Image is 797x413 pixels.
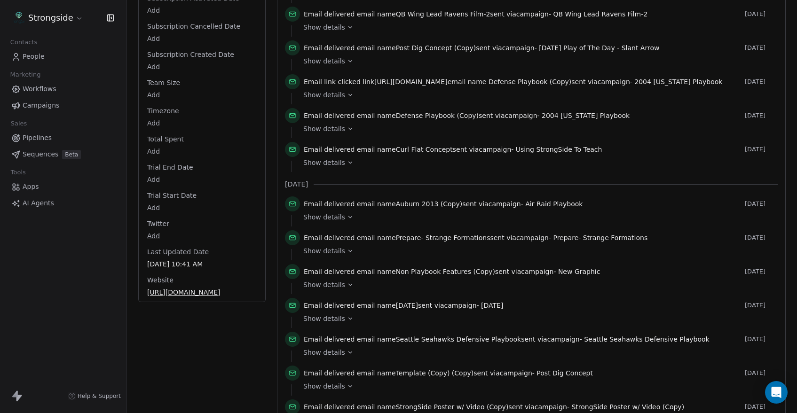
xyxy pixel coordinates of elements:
[13,12,24,23] img: Logo%20gradient%20V_1.png
[147,288,257,297] span: [URL][DOMAIN_NAME]
[396,112,479,119] span: Defense Playbook (Copy)
[303,280,345,289] span: Show details
[145,247,211,257] span: Last Updated Date
[304,145,602,154] span: email name sent via campaign -
[304,112,355,119] span: Email delivered
[23,84,56,94] span: Workflows
[571,403,684,411] span: StrongSide Poster w/ Video (Copy)
[304,335,710,344] span: email name sent via campaign -
[745,10,778,18] span: [DATE]
[516,146,602,153] span: Using StrongSide To Teach
[147,231,257,241] span: Add
[304,233,647,242] span: email name sent via campaign -
[396,335,521,343] span: Seattle Seahawks Defensive Playbook
[303,280,771,289] a: Show details
[304,369,355,377] span: Email delivered
[553,234,647,242] span: Prepare- Strange Formations
[23,101,59,110] span: Campaigns
[11,10,85,26] button: Strongside
[147,147,257,156] span: Add
[303,382,345,391] span: Show details
[28,12,73,24] span: Strongside
[304,301,503,310] span: email name sent via campaign -
[396,200,463,208] span: Auburn 2013 (Copy)
[303,348,771,357] a: Show details
[145,275,175,285] span: Website
[23,52,45,62] span: People
[303,124,345,133] span: Show details
[304,10,355,18] span: Email delivered
[285,179,308,189] span: [DATE]
[145,219,171,228] span: Twitter
[303,348,345,357] span: Show details
[745,146,778,153] span: [DATE]
[304,146,355,153] span: Email delivered
[145,191,198,200] span: Trial Start Date
[558,268,600,275] span: New Graphic
[303,90,771,100] a: Show details
[6,68,45,82] span: Marketing
[145,163,195,172] span: Trial End Date
[303,314,345,323] span: Show details
[303,246,345,256] span: Show details
[553,10,647,18] span: QB Wing Lead Ravens Film-2
[8,98,119,113] a: Campaigns
[304,78,361,86] span: Email link clicked
[745,403,778,411] span: [DATE]
[62,150,81,159] span: Beta
[68,392,121,400] a: Help & Support
[303,212,345,222] span: Show details
[304,335,355,343] span: Email delivered
[147,34,257,43] span: Add
[304,9,647,19] span: email name sent via campaign -
[304,403,355,411] span: Email delivered
[8,179,119,195] a: Apps
[303,56,345,66] span: Show details
[23,198,54,208] span: AI Agents
[304,43,659,53] span: email name sent via campaign -
[745,234,778,242] span: [DATE]
[374,78,448,86] span: [URL][DOMAIN_NAME]
[396,44,476,52] span: Post Dig Concept (Copy)
[8,49,119,64] a: People
[304,200,355,208] span: Email delivered
[147,62,257,71] span: Add
[303,158,345,167] span: Show details
[539,44,659,52] span: [DATE] Play of The Day - Slant Arrow
[145,22,242,31] span: Subscription Cancelled Date
[304,77,722,86] span: link email name sent via campaign -
[304,302,355,309] span: Email delivered
[765,381,788,404] div: Open Intercom Messenger
[745,78,778,86] span: [DATE]
[7,165,30,179] span: Tools
[303,23,345,32] span: Show details
[8,81,119,97] a: Workflows
[303,382,771,391] a: Show details
[396,268,495,275] span: Non Playbook Features (Copy)
[396,10,490,18] span: QB Wing Lead Ravens Film-2
[489,78,571,86] span: Defense Playbook (Copy)
[147,203,257,212] span: Add
[303,23,771,32] a: Show details
[745,44,778,52] span: [DATE]
[303,212,771,222] a: Show details
[481,302,503,309] span: [DATE]
[8,130,119,146] a: Pipelines
[304,267,600,276] span: email name sent via campaign -
[303,124,771,133] a: Show details
[303,246,771,256] a: Show details
[23,149,58,159] span: Sequences
[147,259,257,269] span: [DATE] 10:41 AM
[396,146,453,153] span: Curl Flat Concept
[304,268,355,275] span: Email delivered
[542,112,630,119] span: 2004 [US_STATE] Playbook
[147,175,257,184] span: Add
[525,200,583,208] span: Air Raid Playbook
[745,335,778,343] span: [DATE]
[23,133,52,143] span: Pipelines
[303,158,771,167] a: Show details
[78,392,121,400] span: Help & Support
[396,234,490,242] span: Prepare- Strange Formations
[145,78,182,87] span: Team Size
[7,117,31,131] span: Sales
